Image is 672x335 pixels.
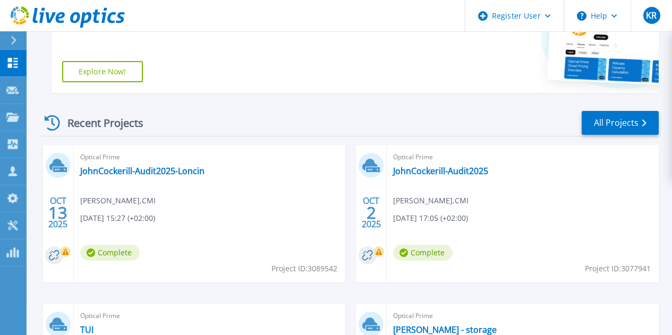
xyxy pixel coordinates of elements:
a: TUI [80,324,93,335]
div: OCT 2025 [361,193,381,232]
span: Project ID: 3089542 [271,263,337,274]
span: [DATE] 15:27 (+02:00) [80,212,155,224]
span: Optical Prime [80,151,339,163]
span: Optical Prime [393,310,652,322]
span: Complete [80,245,140,261]
span: Optical Prime [80,310,339,322]
span: Project ID: 3077941 [585,263,651,274]
span: 13 [48,208,67,217]
span: Complete [393,245,453,261]
span: Optical Prime [393,151,652,163]
span: KR [646,11,657,20]
div: Recent Projects [41,110,158,136]
span: [PERSON_NAME] , CMI [393,195,469,207]
a: JohnCockerill-Audit2025 [393,166,488,176]
a: [PERSON_NAME] - storage [393,324,497,335]
span: 2 [367,208,376,217]
div: OCT 2025 [48,193,68,232]
a: Explore Now! [62,61,143,82]
a: All Projects [582,111,659,135]
span: [PERSON_NAME] , CMI [80,195,156,207]
span: [DATE] 17:05 (+02:00) [393,212,468,224]
a: JohnCockerill-Audit2025-Loncin [80,166,205,176]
